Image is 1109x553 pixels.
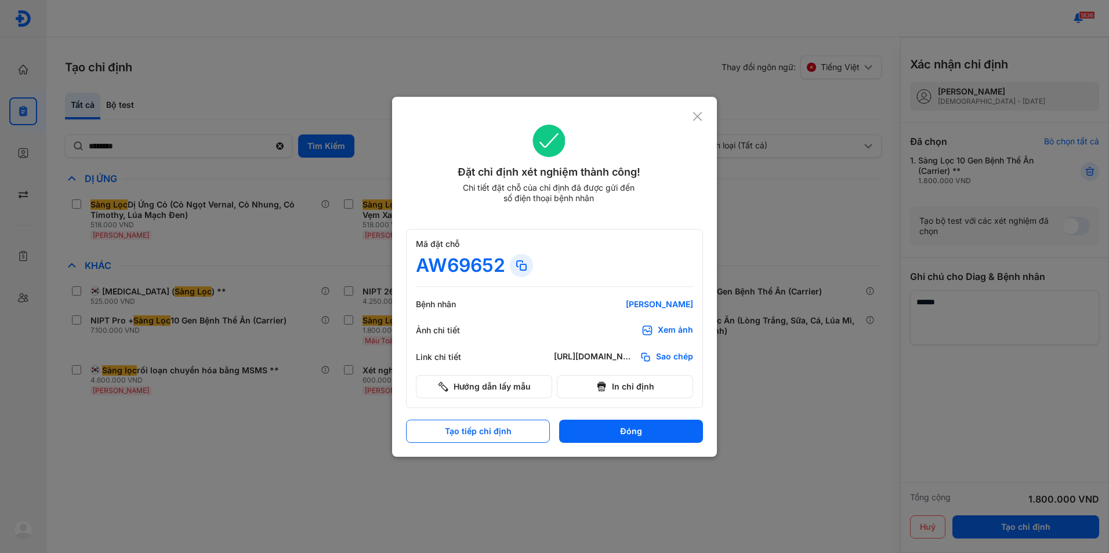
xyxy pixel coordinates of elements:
button: Hướng dẫn lấy mẫu [416,375,552,398]
div: [URL][DOMAIN_NAME] [554,351,635,363]
span: Sao chép [656,351,693,363]
div: Xem ảnh [658,325,693,336]
div: Đặt chỉ định xét nghiệm thành công! [406,164,692,180]
div: Ảnh chi tiết [416,325,485,336]
div: Mã đặt chỗ [416,239,693,249]
button: Tạo tiếp chỉ định [406,420,550,443]
div: AW69652 [416,254,505,277]
div: Chi tiết đặt chỗ của chỉ định đã được gửi đến số điện thoại bệnh nhân [458,183,640,203]
div: Link chi tiết [416,352,485,362]
div: [PERSON_NAME] [554,299,693,310]
button: In chỉ định [557,375,693,398]
div: Bệnh nhân [416,299,485,310]
button: Đóng [559,420,703,443]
